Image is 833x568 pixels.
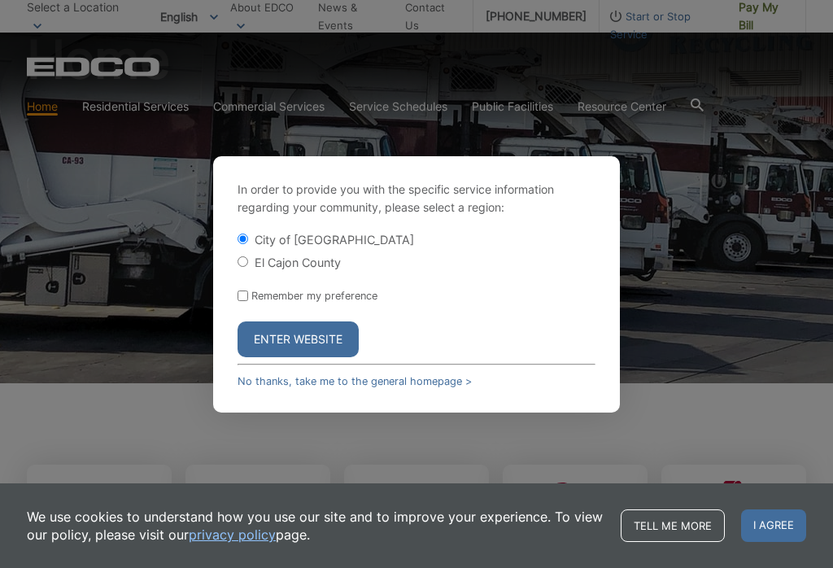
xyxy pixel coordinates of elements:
label: Remember my preference [251,290,377,302]
button: Enter Website [238,321,359,357]
label: City of [GEOGRAPHIC_DATA] [255,233,414,247]
a: privacy policy [189,526,276,544]
a: No thanks, take me to the general homepage > [238,375,472,387]
label: El Cajon County [255,256,341,269]
a: Tell me more [621,509,725,542]
p: We use cookies to understand how you use our site and to improve your experience. To view our pol... [27,508,604,544]
span: I agree [741,509,806,542]
p: In order to provide you with the specific service information regarding your community, please se... [238,181,595,216]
